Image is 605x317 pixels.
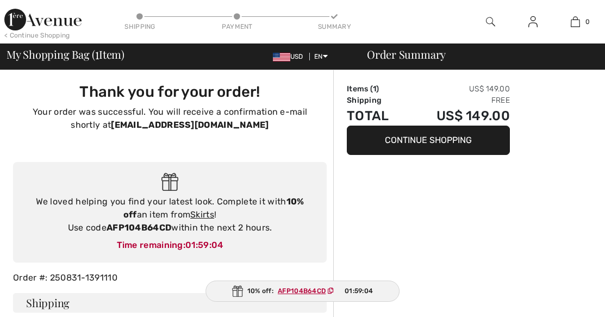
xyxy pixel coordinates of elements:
[278,287,326,295] ins: AFP104B64CD
[273,53,290,61] img: US Dollar
[520,15,546,29] a: Sign In
[20,105,320,132] p: Your order was successful. You will receive a confirmation e-mail shortly at
[20,83,320,101] h3: Thank you for your order!
[232,285,243,297] img: Gift.svg
[273,53,308,60] span: USD
[406,83,510,95] td: US$ 149.00
[554,15,596,28] a: 0
[185,240,223,250] span: 01:59:04
[347,106,406,126] td: Total
[111,120,269,130] strong: [EMAIL_ADDRESS][DOMAIN_NAME]
[347,83,406,95] td: Items ( )
[347,126,510,155] button: Continue Shopping
[571,15,580,28] img: My Bag
[373,84,376,94] span: 1
[486,15,495,28] img: search the website
[161,173,178,191] img: Gift.svg
[107,222,171,233] strong: AFP104B64CD
[528,15,538,28] img: My Info
[95,46,99,60] span: 1
[13,293,327,313] h4: Shipping
[221,22,253,32] div: Payment
[123,196,304,220] strong: 10% off
[7,49,124,60] span: My Shopping Bag ( Item)
[4,30,70,40] div: < Continue Shopping
[124,22,157,32] div: Shipping
[406,95,510,106] td: Free
[4,9,82,30] img: 1ère Avenue
[24,195,316,234] div: We loved helping you find your latest look. Complete it with an item from ! Use code within the n...
[205,281,400,302] div: 10% off:
[190,209,214,220] a: Skirts
[354,49,598,60] div: Order Summary
[318,22,351,32] div: Summary
[24,239,316,252] div: Time remaining:
[314,53,328,60] span: EN
[7,271,333,284] div: Order #: 250831-1391110
[585,17,590,27] span: 0
[406,106,510,126] td: US$ 149.00
[345,286,373,296] span: 01:59:04
[347,95,406,106] td: Shipping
